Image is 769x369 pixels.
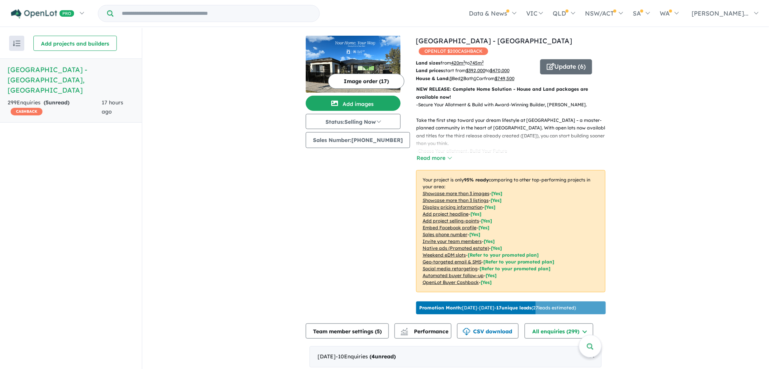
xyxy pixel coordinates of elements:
[450,76,452,81] u: 3
[481,279,492,285] span: [Yes]
[423,279,479,285] u: OpenLot Buyer Cashback
[306,132,410,148] button: Sales Number:[PHONE_NUMBER]
[692,9,749,17] span: [PERSON_NAME]...
[540,59,592,74] button: Update (6)
[423,273,484,278] u: Automated buyer follow-up
[416,59,535,67] p: from
[423,225,476,230] u: Embed Facebook profile
[491,197,502,203] span: [ Yes ]
[423,252,466,258] u: Weekend eDM slots
[401,331,408,336] img: bar-chart.svg
[483,259,555,265] span: [Refer to your promoted plan]
[423,245,489,251] u: Native ads (Promoted estate)
[395,323,451,339] button: Performance
[423,204,483,210] u: Display pricing information
[416,36,572,45] a: [GEOGRAPHIC_DATA] - [GEOGRAPHIC_DATA]
[466,68,485,73] u: $ 392,000
[457,323,519,339] button: CSV download
[416,76,450,81] b: House & Land:
[306,323,389,339] button: Team member settings (5)
[416,147,612,186] p: - Choose Your allotment, Build Your Future Whether you’re a first homebuyer, growing family, or l...
[33,36,117,51] button: Add projects and builders
[423,191,489,196] u: Showcase more than 3 images
[419,47,488,55] span: OPENLOT $ 200 CASHBACK
[416,170,605,292] p: Your project is only comparing to other top-performing projects in your area: - - - - - - - - - -...
[423,232,467,237] u: Sales phone number
[306,114,401,129] button: Status:Selling Now
[306,36,401,93] img: Hillsview Green Estate - Angle Vale
[485,68,510,73] span: to
[416,68,443,73] b: Land prices
[13,41,20,46] img: sort.svg
[495,76,514,81] u: $ 749,500
[8,98,102,117] div: 299 Enquir ies
[423,211,469,217] u: Add project headline
[423,197,489,203] u: Showcase more than 3 listings
[401,328,408,332] img: line-chart.svg
[416,67,535,74] p: start from
[484,238,495,244] span: [ Yes ]
[451,60,465,66] u: 420 m
[46,99,49,106] span: 5
[102,99,123,115] span: 17 hours ago
[480,266,551,271] span: [Refer to your promoted plan]
[371,353,375,360] span: 4
[423,259,481,265] u: Geo-targeted email & SMS
[463,60,465,64] sup: 2
[484,204,495,210] span: [ Yes ]
[481,218,492,224] span: [ Yes ]
[306,96,401,111] button: Add images
[525,323,593,339] button: All enquiries (299)
[490,68,510,73] u: $ 470,000
[416,154,452,162] button: Read more
[491,245,502,251] span: [Yes]
[416,75,535,82] p: Bed Bath Car from
[470,211,481,217] span: [ Yes ]
[370,353,396,360] strong: ( unread)
[496,305,532,311] b: 17 unique leads
[478,225,489,230] span: [ Yes ]
[469,232,480,237] span: [ Yes ]
[8,65,134,95] h5: [GEOGRAPHIC_DATA] - [GEOGRAPHIC_DATA] , [GEOGRAPHIC_DATA]
[377,328,380,335] span: 5
[115,5,318,22] input: Try estate name, suburb, builder or developer
[310,346,602,367] div: [DATE]
[402,328,448,335] span: Performance
[464,177,489,183] b: 95 % ready
[416,85,605,101] p: NEW RELEASE: Complete Home Solution - House and Land packages are available now!
[423,266,478,271] u: Social media retargeting
[474,76,476,81] u: 1
[419,305,462,311] b: Promotion Month:
[328,74,404,89] button: Image order (17)
[463,328,470,336] img: download icon
[11,9,74,19] img: Openlot PRO Logo White
[423,218,479,224] u: Add project selling-points
[419,304,576,311] p: [DATE] - [DATE] - ( 27 leads estimated)
[465,60,484,66] span: to
[423,238,482,244] u: Invite your team members
[416,101,612,147] p: - Secure Your Allotment & Build with Award-Winning Builder, [PERSON_NAME]. Take the first step to...
[461,76,463,81] u: 2
[44,99,69,106] strong: ( unread)
[336,353,396,360] span: - 10 Enquir ies
[482,60,484,64] sup: 2
[470,60,484,66] u: 745 m
[491,191,502,196] span: [ Yes ]
[486,273,497,278] span: [Yes]
[468,252,539,258] span: [Refer to your promoted plan]
[416,60,440,66] b: Land sizes
[11,108,42,115] span: CASHBACK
